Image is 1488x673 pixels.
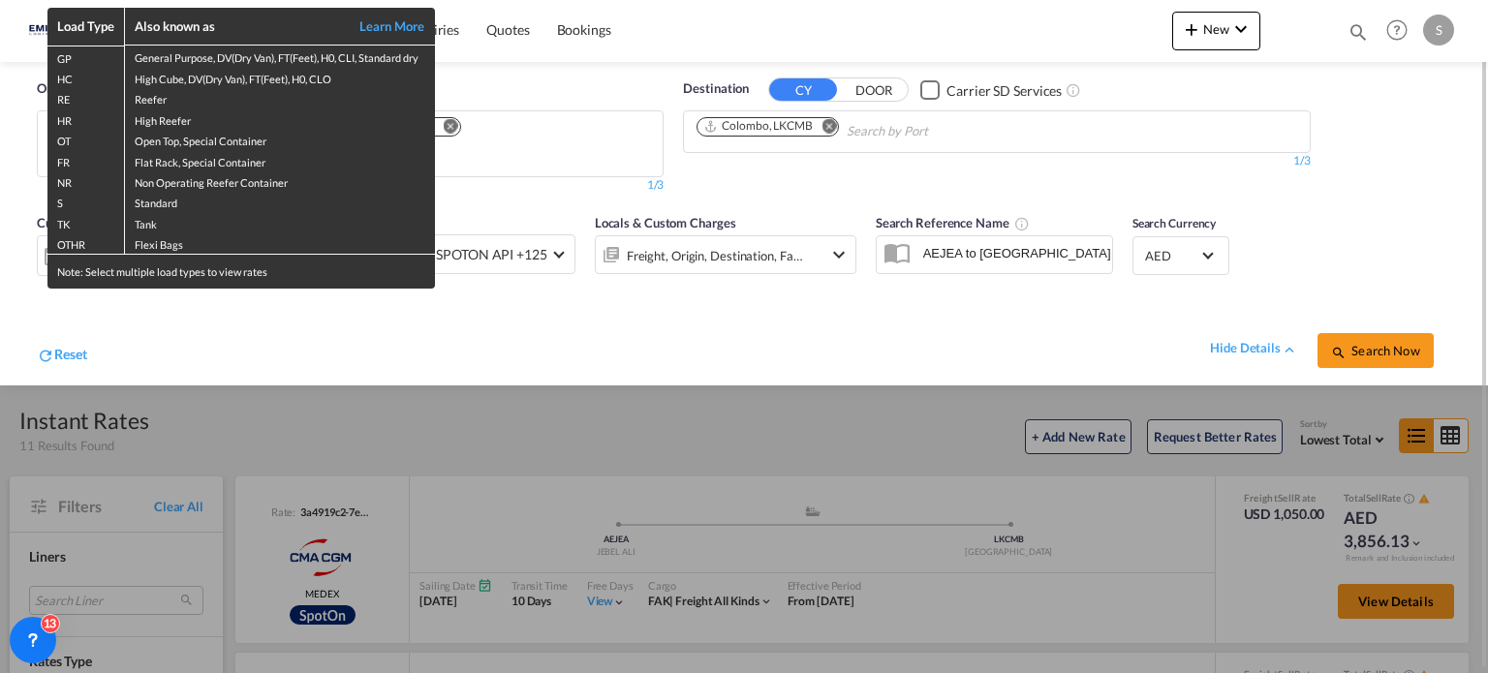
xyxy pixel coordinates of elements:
[47,232,125,254] td: OTHR
[125,212,435,232] td: Tank
[47,150,125,170] td: FR
[125,170,435,191] td: Non Operating Reefer Container
[125,150,435,170] td: Flat Rack, Special Container
[135,17,338,35] div: Also known as
[47,212,125,232] td: TK
[47,67,125,87] td: HC
[125,232,435,254] td: Flexi Bags
[47,87,125,107] td: RE
[47,170,125,191] td: NR
[125,87,435,107] td: Reefer
[338,17,425,35] a: Learn More
[125,67,435,87] td: High Cube, DV(Dry Van), FT(Feet), H0, CLO
[125,129,435,149] td: Open Top, Special Container
[125,46,435,67] td: General Purpose, DV(Dry Van), FT(Feet), H0, CLI, Standard dry
[47,108,125,129] td: HR
[47,191,125,211] td: S
[47,255,435,289] div: Note: Select multiple load types to view rates
[125,191,435,211] td: Standard
[47,8,125,46] th: Load Type
[47,46,125,67] td: GP
[47,129,125,149] td: OT
[125,108,435,129] td: High Reefer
